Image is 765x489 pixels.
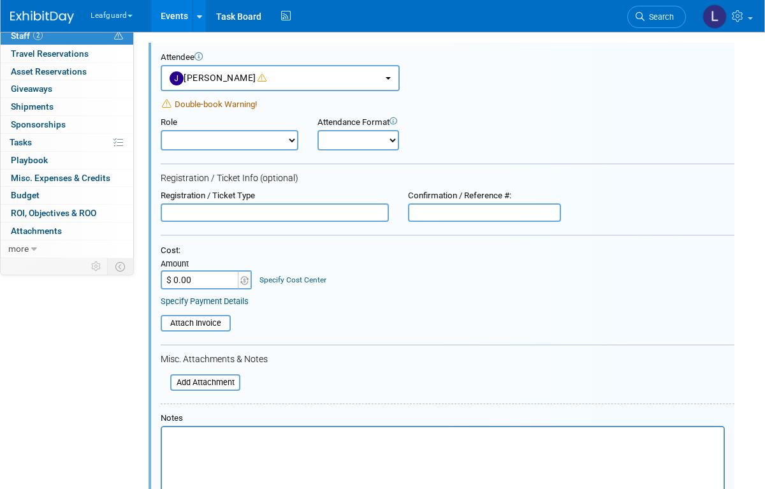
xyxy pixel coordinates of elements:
span: Sponsorships [11,119,66,129]
img: ExhibitDay [10,11,74,24]
div: Confirmation / Reference #: [408,191,561,201]
span: ROI, Objectives & ROO [11,208,96,218]
a: Giveaways [1,80,133,98]
button: [PERSON_NAME] [161,65,400,91]
span: Giveaways [11,84,52,94]
a: Search [627,6,686,28]
span: Double-book Warning! [175,99,257,109]
a: Specify Cost Center [259,275,326,284]
span: Staff [11,31,43,41]
div: Amount [161,259,253,270]
a: Staff2 [1,27,133,45]
a: Travel Reservations [1,45,133,62]
i: Double-book Warning! [162,99,171,109]
span: Tasks [10,137,32,147]
a: Attachments [1,223,133,240]
a: more [1,240,133,258]
span: Misc. Expenses & Credits [11,173,110,183]
span: 2 [33,31,43,40]
a: ROI, Objectives & ROO [1,205,133,222]
span: Potential Scheduling Conflict -- at least one attendee is tagged in another overlapping event. [114,31,123,42]
div: Cost: [161,245,734,256]
body: Rich Text Area. Press ALT-0 for help. [7,5,555,101]
a: Sponsorships [1,116,133,133]
a: Tasks [1,134,133,151]
span: Travel Reservations [11,48,89,59]
span: more [8,244,29,254]
div: Role [161,117,298,128]
span: [PERSON_NAME] [170,73,266,83]
div: Misc. Attachments & Notes [161,354,734,365]
td: Personalize Event Tab Strip [85,258,108,275]
a: Misc. Expenses & Credits [1,170,133,187]
span: Asset Reservations [11,66,87,77]
a: Asset Reservations [1,63,133,80]
a: Shipments [1,98,133,115]
span: Search [645,12,674,22]
div: Registration / Ticket Type [161,191,389,201]
span: Budget [11,190,40,200]
span: Playbook [11,155,48,165]
div: Attendee [161,52,734,63]
a: Budget [1,187,133,204]
a: Specify Payment Details [161,296,249,306]
img: Lovell Fields [703,4,727,29]
a: Playbook [1,152,133,169]
div: Potential Scheduling Conflict [161,99,734,110]
span: Shipments [11,101,54,112]
span: Attachments [11,226,62,236]
div: Registration / Ticket Info (optional) [161,173,734,184]
td: Toggle Event Tabs [108,258,134,275]
div: Attendance Format [317,117,447,128]
div: Notes [161,413,725,424]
